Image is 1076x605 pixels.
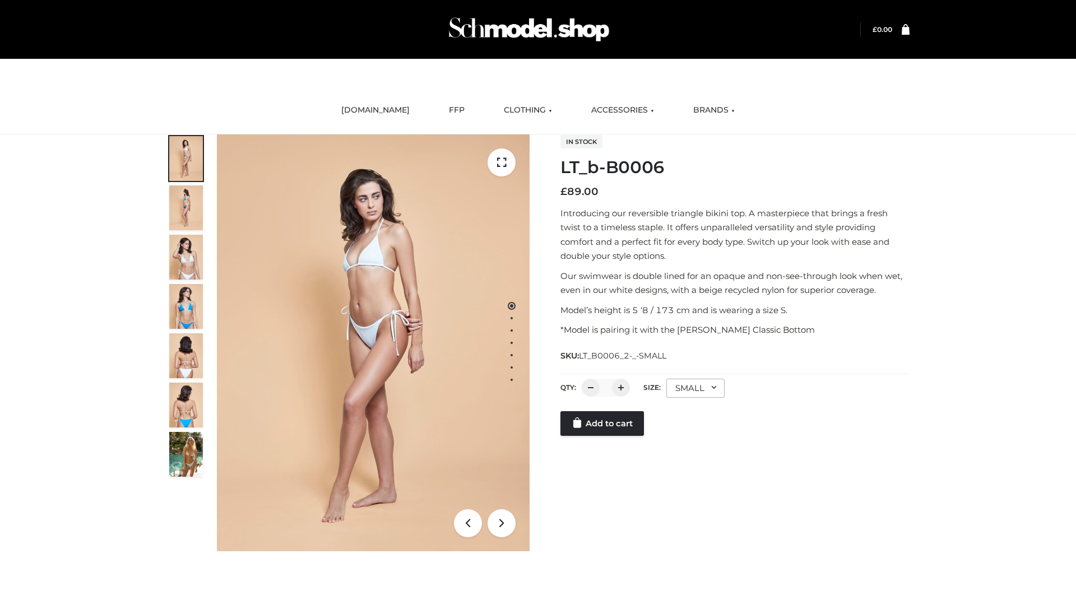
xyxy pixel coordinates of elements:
a: BRANDS [685,98,743,123]
img: ArielClassicBikiniTop_CloudNine_AzureSky_OW114ECO_3-scaled.jpg [169,235,203,280]
img: Arieltop_CloudNine_AzureSky2.jpg [169,432,203,477]
p: Model’s height is 5 ‘8 / 173 cm and is wearing a size S. [560,303,910,318]
img: ArielClassicBikiniTop_CloudNine_AzureSky_OW114ECO_2-scaled.jpg [169,185,203,230]
span: In stock [560,135,602,148]
span: SKU: [560,349,667,362]
img: ArielClassicBikiniTop_CloudNine_AzureSky_OW114ECO_1 [217,134,530,551]
bdi: 89.00 [560,185,599,198]
h1: LT_b-B0006 [560,157,910,178]
a: Add to cart [560,411,644,436]
p: Our swimwear is double lined for an opaque and non-see-through look when wet, even in our white d... [560,269,910,297]
label: QTY: [560,383,576,392]
span: LT_B0006_2-_-SMALL [579,351,666,361]
p: Introducing our reversible triangle bikini top. A masterpiece that brings a fresh twist to a time... [560,206,910,263]
label: Size: [643,383,661,392]
span: £ [560,185,567,198]
span: £ [873,25,877,34]
img: ArielClassicBikiniTop_CloudNine_AzureSky_OW114ECO_4-scaled.jpg [169,284,203,329]
a: £0.00 [873,25,892,34]
a: ACCESSORIES [583,98,662,123]
img: Schmodel Admin 964 [445,7,613,52]
img: ArielClassicBikiniTop_CloudNine_AzureSky_OW114ECO_8-scaled.jpg [169,383,203,427]
img: ArielClassicBikiniTop_CloudNine_AzureSky_OW114ECO_7-scaled.jpg [169,333,203,378]
a: CLOTHING [495,98,560,123]
a: FFP [440,98,473,123]
p: *Model is pairing it with the [PERSON_NAME] Classic Bottom [560,323,910,337]
a: [DOMAIN_NAME] [333,98,418,123]
bdi: 0.00 [873,25,892,34]
div: SMALL [666,379,725,398]
img: ArielClassicBikiniTop_CloudNine_AzureSky_OW114ECO_1-scaled.jpg [169,136,203,181]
